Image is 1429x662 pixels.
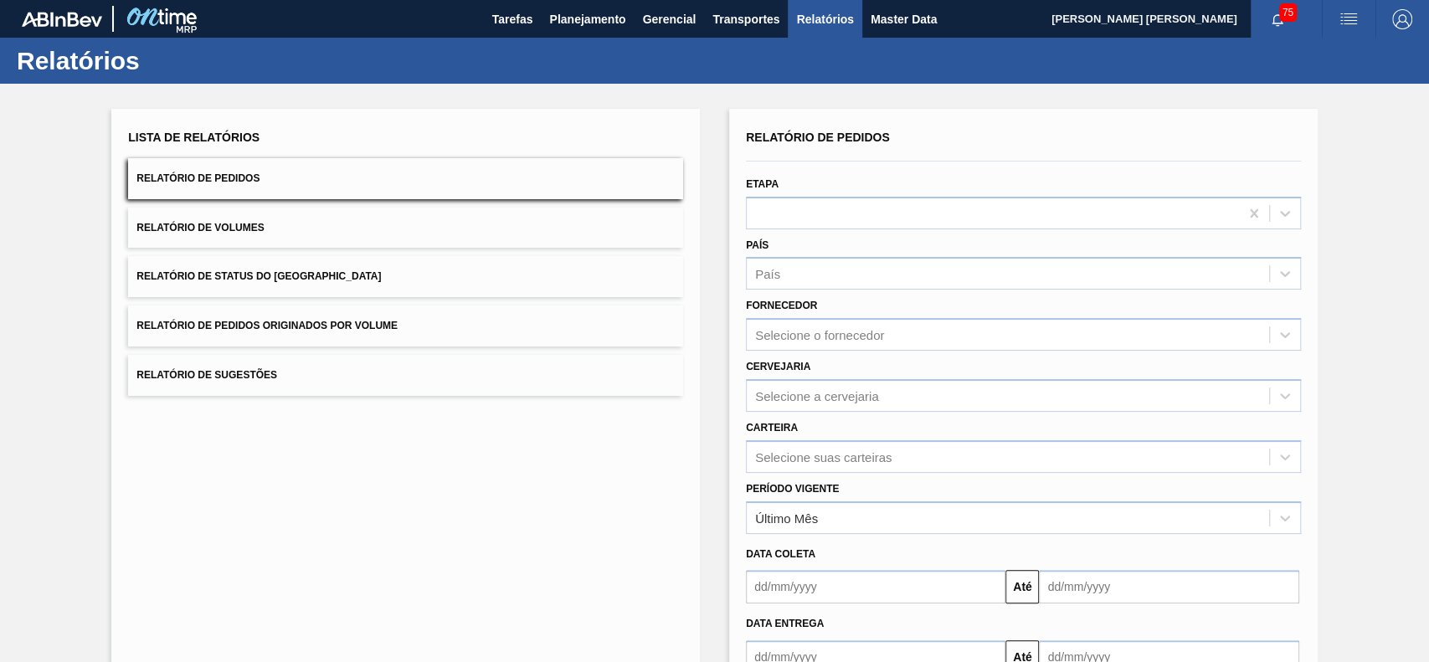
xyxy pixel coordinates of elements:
[128,355,683,396] button: Relatório de Sugestões
[128,208,683,249] button: Relatório de Volumes
[746,422,798,434] label: Carteira
[746,548,815,560] span: Data coleta
[746,618,824,629] span: Data entrega
[643,9,697,29] span: Gerencial
[871,9,937,29] span: Master Data
[1005,570,1039,603] button: Até
[746,361,810,372] label: Cervejaria
[128,131,260,144] span: Lista de Relatórios
[796,9,853,29] span: Relatórios
[1392,9,1412,29] img: Logout
[746,483,839,495] label: Período Vigente
[755,511,818,525] div: Último Mês
[755,267,780,281] div: País
[746,178,779,190] label: Etapa
[136,270,381,282] span: Relatório de Status do [GEOGRAPHIC_DATA]
[755,449,892,464] div: Selecione suas carteiras
[136,172,260,184] span: Relatório de Pedidos
[128,256,683,297] button: Relatório de Status do [GEOGRAPHIC_DATA]
[1279,3,1297,22] span: 75
[1339,9,1359,29] img: userActions
[746,239,768,251] label: País
[136,320,398,331] span: Relatório de Pedidos Originados por Volume
[17,51,314,70] h1: Relatórios
[712,9,779,29] span: Transportes
[492,9,533,29] span: Tarefas
[22,12,102,27] img: TNhmsLtSVTkK8tSr43FrP2fwEKptu5GPRR3wAAAABJRU5ErkJggg==
[136,222,264,233] span: Relatório de Volumes
[755,328,884,342] div: Selecione o fornecedor
[136,369,277,381] span: Relatório de Sugestões
[128,158,683,199] button: Relatório de Pedidos
[128,305,683,346] button: Relatório de Pedidos Originados por Volume
[1251,8,1304,31] button: Notificações
[746,570,1005,603] input: dd/mm/yyyy
[746,131,890,144] span: Relatório de Pedidos
[755,388,879,403] div: Selecione a cervejaria
[549,9,625,29] span: Planejamento
[746,300,817,311] label: Fornecedor
[1039,570,1298,603] input: dd/mm/yyyy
